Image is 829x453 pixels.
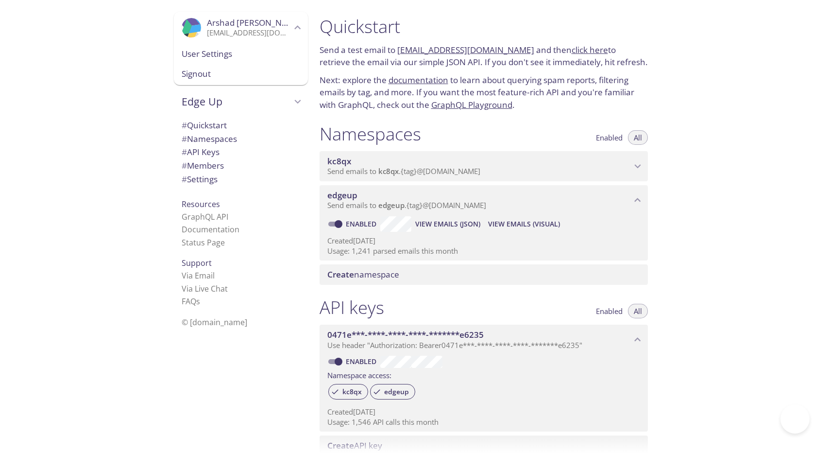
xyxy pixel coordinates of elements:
[320,185,648,215] div: edgeup namespace
[344,219,380,228] a: Enabled
[182,48,300,60] span: User Settings
[327,156,351,167] span: kc8qx
[182,296,200,307] a: FAQ
[411,216,484,232] button: View Emails (JSON)
[320,123,421,145] h1: Namespaces
[182,68,300,80] span: Signout
[378,166,399,176] span: kc8qx
[397,44,534,55] a: [EMAIL_ADDRESS][DOMAIN_NAME]
[628,130,648,145] button: All
[320,296,384,318] h1: API keys
[182,199,220,209] span: Resources
[174,44,308,64] div: User Settings
[370,384,415,400] div: edgeup
[484,216,564,232] button: View Emails (Visual)
[327,269,399,280] span: namespace
[320,264,648,285] div: Create namespace
[174,119,308,132] div: Quickstart
[182,174,187,185] span: #
[182,237,225,248] a: Status Page
[320,74,648,111] p: Next: explore the to learn about querying spam reports, filtering emails by tag, and more. If you...
[327,246,640,256] p: Usage: 1,241 parsed emails this month
[182,133,237,144] span: Namespaces
[182,160,224,171] span: Members
[590,304,628,318] button: Enabled
[182,211,228,222] a: GraphQL API
[431,99,512,110] a: GraphQL Playground
[389,74,448,86] a: documentation
[174,89,308,114] div: Edge Up
[327,417,640,427] p: Usage: 1,546 API calls this month
[174,173,308,186] div: Team Settings
[327,200,486,210] span: Send emails to . {tag} @[DOMAIN_NAME]
[182,283,228,294] a: Via Live Chat
[327,190,357,201] span: edgeup
[174,132,308,146] div: Namespaces
[182,258,212,268] span: Support
[182,174,218,185] span: Settings
[327,236,640,246] p: Created [DATE]
[327,368,391,382] label: Namespace access:
[337,387,368,396] span: kc8qx
[182,160,187,171] span: #
[628,304,648,318] button: All
[320,151,648,181] div: kc8qx namespace
[378,387,415,396] span: edgeup
[196,296,200,307] span: s
[320,16,648,37] h1: Quickstart
[182,133,187,144] span: #
[488,218,560,230] span: View Emails (Visual)
[572,44,608,55] a: click here
[378,200,405,210] span: edgeup
[344,357,380,366] a: Enabled
[207,28,291,38] p: [EMAIL_ADDRESS][DOMAIN_NAME]
[182,146,187,157] span: #
[327,166,480,176] span: Send emails to . {tag} @[DOMAIN_NAME]
[327,269,354,280] span: Create
[174,159,308,173] div: Members
[174,64,308,85] div: Signout
[174,12,308,44] div: Arshad Uvais
[182,317,247,328] span: © [DOMAIN_NAME]
[590,130,628,145] button: Enabled
[320,44,648,69] p: Send a test email to and then to retrieve the email via our simple JSON API. If you don't see it ...
[174,145,308,159] div: API Keys
[415,218,480,230] span: View Emails (JSON)
[182,120,227,131] span: Quickstart
[182,120,187,131] span: #
[207,17,302,28] span: Arshad [PERSON_NAME]
[182,146,220,157] span: API Keys
[182,224,239,235] a: Documentation
[327,407,640,417] p: Created [DATE]
[328,384,368,400] div: kc8qx
[780,404,810,434] iframe: Help Scout Beacon - Open
[182,270,215,281] a: Via Email
[182,95,291,108] span: Edge Up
